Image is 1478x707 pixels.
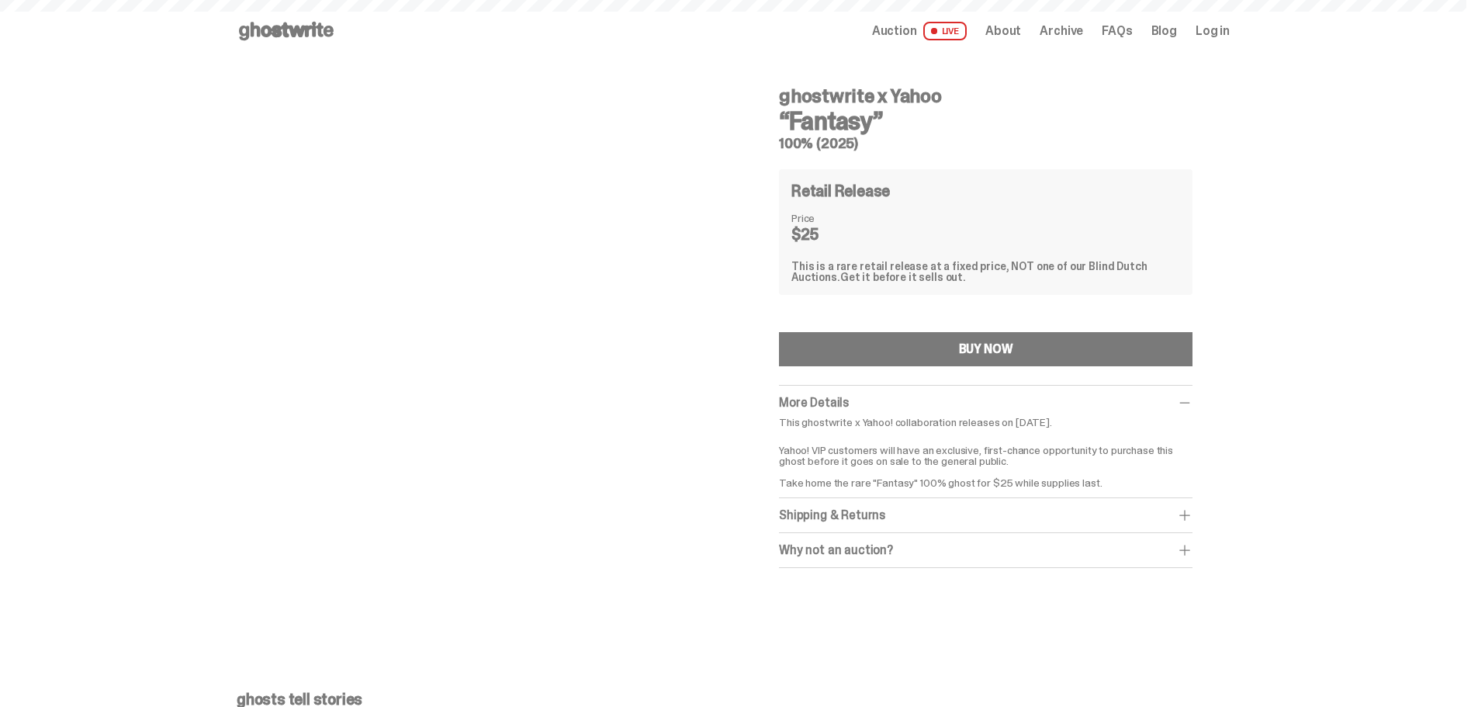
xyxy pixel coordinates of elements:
[237,691,1230,707] p: ghosts tell stories
[779,542,1192,558] div: Why not an auction?
[923,22,967,40] span: LIVE
[791,213,869,224] dt: Price
[1151,25,1177,37] a: Blog
[779,87,1192,106] h4: ghostwrite x Yahoo
[1196,25,1230,37] a: Log in
[779,417,1192,428] p: This ghostwrite x Yahoo! collaboration releases on [DATE].
[779,137,1192,151] h5: 100% (2025)
[779,508,1192,523] div: Shipping & Returns
[872,22,967,40] a: Auction LIVE
[872,25,917,37] span: Auction
[779,109,1192,133] h3: “Fantasy”
[1102,25,1132,37] a: FAQs
[791,183,890,199] h4: Retail Release
[985,25,1021,37] a: About
[840,270,966,284] span: Get it before it sells out.
[791,261,1180,282] div: This is a rare retail release at a fixed price, NOT one of our Blind Dutch Auctions.
[1040,25,1083,37] a: Archive
[779,332,1192,366] button: BUY NOW
[959,343,1013,355] div: BUY NOW
[791,227,869,242] dd: $25
[779,434,1192,488] p: Yahoo! VIP customers will have an exclusive, first-chance opportunity to purchase this ghost befo...
[779,394,849,411] span: More Details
